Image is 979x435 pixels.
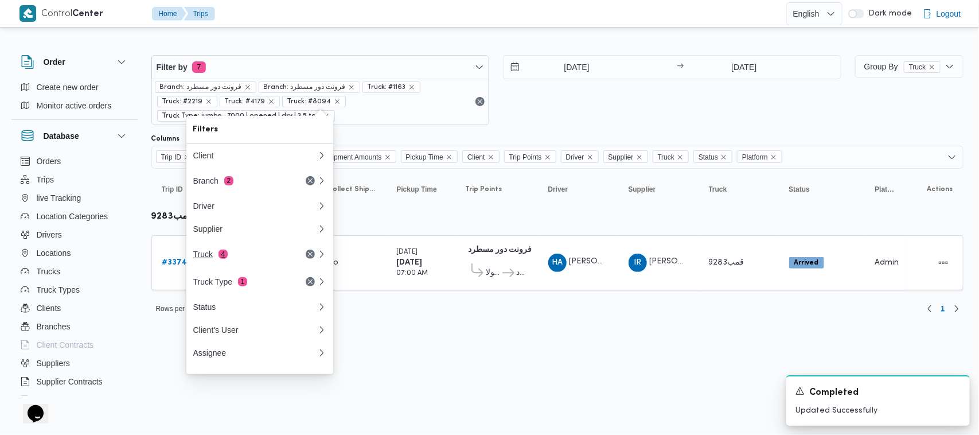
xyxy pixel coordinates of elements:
button: Remove Pickup Time from selection in this group [446,154,453,161]
span: Client [462,150,500,163]
button: Remove Trip ID from selection in this group [184,154,190,161]
span: Platform [737,150,782,163]
span: Clients [37,301,61,315]
h3: Order [44,55,65,69]
input: Press the down key to open a popover containing a calendar. [504,56,634,79]
button: Truck4Remove [186,240,333,268]
span: Locations [37,246,71,260]
span: Platform [875,185,896,194]
div: Client's User [193,325,317,335]
span: Truck Type: jumbo_7000 | opened | dry | 3.5 ton [157,110,335,122]
div: Hassan Ahmad Muhammad Muhammad [548,254,567,272]
button: Previous page [923,302,937,316]
span: HA [552,254,563,272]
button: Filter by7 active filters [152,56,489,79]
span: Status [789,185,810,194]
button: Supplier Contracts [16,372,133,391]
button: Client's User [186,319,333,341]
button: Create new order [16,78,133,96]
span: Truck [653,150,689,163]
div: Supplier [193,224,317,234]
button: Remove [303,247,317,261]
button: Locations [16,244,133,262]
div: Client [193,151,317,160]
button: Open list of options [947,153,957,162]
button: Trucks [16,262,133,281]
span: Truck [904,61,941,73]
span: Completed [809,386,859,400]
span: Branch: فرونت دور مسطرد [160,82,242,92]
button: Devices [16,391,133,409]
span: Supplier Contracts [37,375,103,389]
h3: Database [44,129,79,143]
span: Truck: #4179 [225,96,266,107]
button: Database [21,129,128,143]
span: Admin [875,259,899,266]
span: Filter by [157,60,188,74]
span: فرونت دور مسطرد [516,266,527,280]
button: Trip IDSorted in descending order [157,180,203,199]
div: Assignee [193,348,317,358]
span: [PERSON_NAME] [570,258,635,266]
button: Clients [16,299,133,317]
div: Truck [193,250,290,259]
button: Driver [544,180,613,199]
span: Branch: فرونت دور مسطرد [259,81,360,93]
span: 1 [238,277,247,286]
button: remove selected entity [408,84,415,91]
span: Supplier [609,151,634,164]
span: live Tracking [37,191,81,205]
span: Branches [37,320,71,333]
div: Branch [193,176,290,185]
span: Trucks [37,265,60,278]
button: Remove [303,275,317,289]
span: Collect Shipment Amounts [328,185,376,194]
span: IR [634,254,641,272]
span: Truck Types [37,283,80,297]
button: Remove Client from selection in this group [487,154,494,161]
span: Status [699,151,718,164]
button: Assignee [186,341,333,364]
span: Pickup Time [397,185,437,194]
button: Monitor active orders [16,96,133,115]
span: Arrived [789,257,824,269]
span: Truck: #4179 [220,96,280,107]
button: Supplier [186,218,333,240]
span: 1 [941,302,945,316]
span: Collect Shipment Amounts [296,150,396,163]
span: Client Contracts [37,338,94,352]
span: Trip ID; Sorted in descending order [162,185,183,194]
button: Remove Platform from selection in this group [770,154,777,161]
button: Orders [16,152,133,170]
button: Group ByTruckremove selected entity [855,55,964,78]
button: Client Contracts [16,336,133,354]
span: Logout [937,7,961,21]
a: #337497 [162,256,197,270]
span: Branch: فرونت دور مسطرد [155,81,256,93]
span: Location Categories [37,209,108,223]
button: Driver [186,195,333,218]
button: Pickup Time [392,180,450,199]
span: Truck [909,62,926,72]
span: Truck: #8094 [282,96,346,107]
span: Status [693,150,732,163]
p: Updated Successfully [795,405,961,417]
span: Truck: #2219 [162,96,203,107]
iframe: chat widget [11,389,48,424]
span: Create new order [37,80,99,94]
button: remove selected entity [348,84,355,91]
button: Remove Status from selection in this group [720,154,727,161]
span: 4 [219,250,228,259]
span: Trip ID [156,150,196,163]
button: Page 1 of 1 [937,302,950,316]
b: قمب9283 [151,212,193,221]
small: [DATE] [397,249,418,255]
svg: Sorted in descending order [185,185,194,194]
button: Location Categories [16,207,133,226]
span: Filters [193,123,326,137]
span: 2 [224,176,233,185]
span: [PERSON_NAME][DATE] [650,258,740,266]
span: قمب9283 [709,259,744,266]
span: Monitor active orders [37,99,112,112]
span: Trip ID [161,151,182,164]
